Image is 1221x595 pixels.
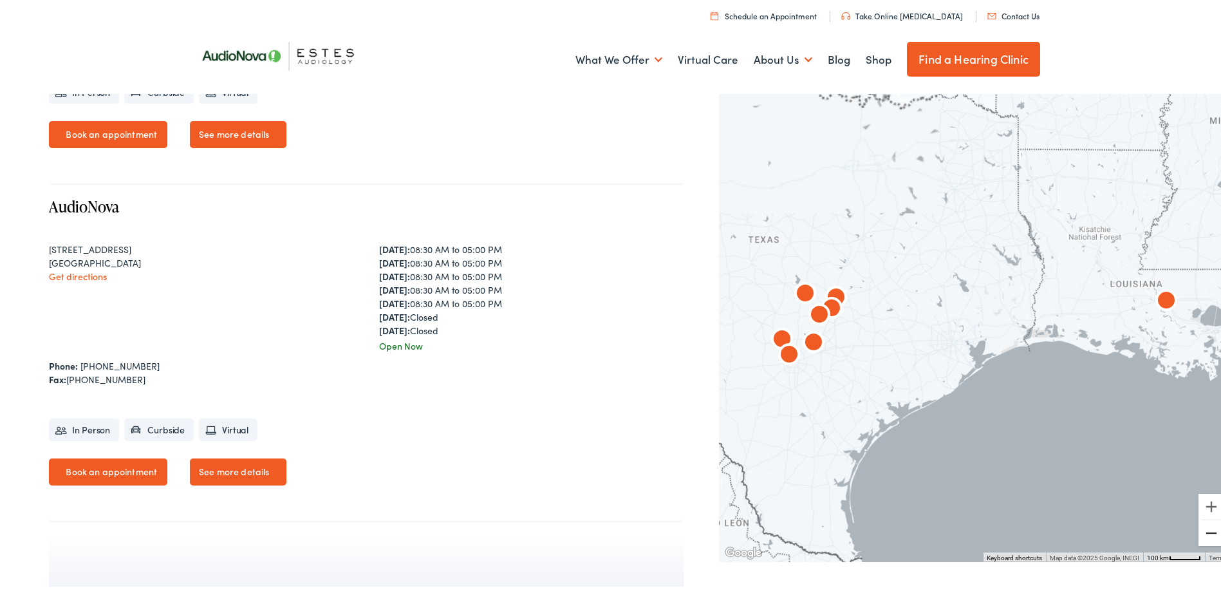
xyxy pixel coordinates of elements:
a: Take Online [MEDICAL_DATA] [841,8,963,19]
div: AudioNova [798,326,829,357]
div: AudioNova [767,323,797,354]
strong: [DATE]: [379,240,410,253]
img: utility icon [987,10,996,17]
div: AudioNova [816,292,847,323]
a: Get directions [49,267,107,280]
a: Contact Us [987,8,1039,19]
div: AudioNova [774,338,805,369]
div: [PHONE_NUMBER] [49,370,683,384]
button: Map Scale: 100 km per 46 pixels [1143,550,1205,559]
a: Book an appointment [49,456,167,483]
button: Keyboard shortcuts [987,551,1042,560]
img: Google [722,542,765,559]
div: AudioNova [790,277,821,308]
span: 100 km [1147,552,1169,559]
div: [GEOGRAPHIC_DATA] [49,254,353,267]
a: See more details [190,456,286,483]
a: [PHONE_NUMBER] [80,357,160,370]
a: See more details [190,118,286,146]
strong: [DATE]: [379,281,410,294]
span: Map data ©2025 Google, INEGI [1050,552,1139,559]
li: In Person [49,416,119,439]
a: Virtual Care [678,33,738,81]
div: Open Now [379,337,684,350]
div: AudioNova [804,298,835,329]
div: [STREET_ADDRESS] [49,240,353,254]
img: utility icon [711,9,718,17]
a: Open this area in Google Maps (opens a new window) [722,542,765,559]
strong: [DATE]: [379,308,410,321]
strong: [DATE]: [379,254,410,267]
a: Schedule an Appointment [711,8,817,19]
img: utility icon [841,10,850,17]
a: AudioNova [49,193,119,214]
a: Book an appointment [49,118,167,146]
strong: Fax: [49,370,66,383]
a: Find a Hearing Clinic [907,39,1040,74]
a: Blog [828,33,850,81]
strong: [DATE]: [379,267,410,280]
a: Shop [866,33,891,81]
div: 08:30 AM to 05:00 PM 08:30 AM to 05:00 PM 08:30 AM to 05:00 PM 08:30 AM to 05:00 PM 08:30 AM to 0... [379,240,684,335]
div: AudioNova [821,281,852,312]
strong: Phone: [49,357,78,370]
li: Curbside [124,416,194,439]
strong: [DATE]: [379,294,410,307]
a: About Us [754,33,812,81]
strong: [DATE]: [379,321,410,334]
div: AudioNova [1151,284,1182,315]
li: Virtual [199,416,257,439]
a: What We Offer [575,33,662,81]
